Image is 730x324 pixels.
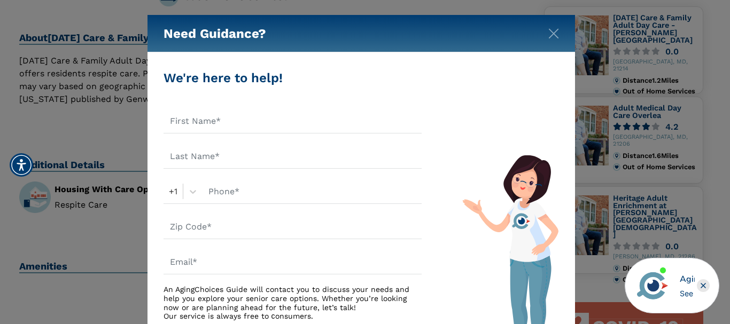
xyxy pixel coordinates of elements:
[10,153,33,177] div: Accessibility Menu
[680,288,695,299] div: See more options
[697,279,710,292] div: Close
[164,109,422,133] input: First Name*
[164,144,422,169] input: Last Name*
[164,285,422,321] div: An AgingChoices Guide will contact you to discuss your needs and help you explore your senior car...
[164,250,422,274] input: Email*
[164,215,422,239] input: Zip Code*
[634,267,671,304] img: avatar
[164,68,422,88] div: We're here to help!
[202,179,422,204] input: Phone*
[680,273,695,286] div: AgingChoices Navigator
[548,26,559,37] button: Close
[164,15,266,52] h5: Need Guidance?
[548,28,559,39] img: modal-close.svg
